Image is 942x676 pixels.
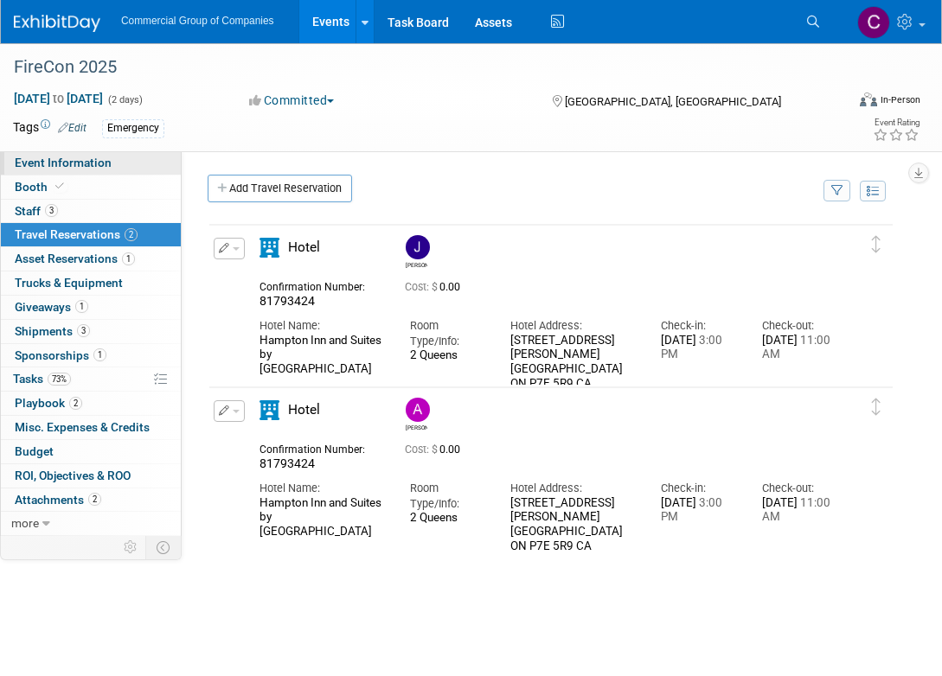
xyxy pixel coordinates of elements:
[15,324,90,338] span: Shipments
[401,235,432,269] div: Jamie Zimmerman
[15,204,58,218] span: Staff
[762,334,836,363] div: [DATE]
[55,182,64,191] i: Booth reservation complete
[58,122,87,134] a: Edit
[661,334,735,363] div: [DATE]
[146,536,182,558] td: Toggle Event Tabs
[50,92,67,105] span: to
[15,396,82,410] span: Playbook
[15,156,112,169] span: Event Information
[69,397,82,410] span: 2
[122,252,135,265] span: 1
[1,416,181,439] a: Misc. Expenses & Credits
[1,223,181,246] a: Travel Reservations2
[1,464,181,488] a: ROI, Objectives & ROO
[405,443,439,456] span: Cost: $
[260,496,384,539] div: Hampton Inn and Suites by [GEOGRAPHIC_DATA]
[1,367,181,391] a: Tasks73%
[1,247,181,271] a: Asset Reservations1
[15,469,131,482] span: ROI, Objectives & ROO
[1,488,181,512] a: Attachments2
[288,239,320,255] span: Hotel
[121,15,273,27] span: Commercial Group of Companies
[15,227,138,241] span: Travel Reservations
[872,236,881,253] i: Click and drag to move item
[15,180,67,194] span: Booth
[410,318,484,349] div: Room Type/Info:
[860,92,877,106] img: Format-Inperson.png
[260,456,315,470] span: 81793424
[1,200,181,223] a: Staff3
[406,235,430,259] img: Jamie Zimmerman
[13,91,104,106] span: [DATE] [DATE]
[13,118,87,138] td: Tags
[762,318,836,334] div: Check-out:
[208,175,352,202] a: Add Travel Reservation
[1,344,181,367] a: Sponsorships1
[661,481,735,496] div: Check-in:
[8,52,830,83] div: FireCon 2025
[15,252,135,265] span: Asset Reservations
[15,444,54,458] span: Budget
[1,271,181,295] a: Trucks & Equipment
[15,348,106,362] span: Sponsorships
[510,318,635,334] div: Hotel Address:
[762,481,836,496] div: Check-out:
[872,399,881,416] i: Click and drag to move item
[831,186,843,197] i: Filter by Traveler
[510,496,635,554] div: [STREET_ADDRESS][PERSON_NAME] [GEOGRAPHIC_DATA] ON P7E 5R9 CA
[762,496,836,526] div: [DATE]
[15,493,101,507] span: Attachments
[873,118,920,127] div: Event Rating
[510,334,635,392] div: [STREET_ADDRESS][PERSON_NAME] [GEOGRAPHIC_DATA] ON P7E 5R9 CA
[260,481,384,496] div: Hotel Name:
[48,373,71,386] span: 73%
[260,334,384,377] div: Hampton Inn and Suites by [GEOGRAPHIC_DATA]
[1,151,181,175] a: Event Information
[780,90,920,116] div: Event Format
[1,512,181,535] a: more
[15,300,88,314] span: Giveaways
[106,94,143,105] span: (2 days)
[410,348,484,362] div: 2 Queens
[661,496,735,526] div: [DATE]
[405,281,439,293] span: Cost: $
[88,493,101,506] span: 2
[116,536,146,558] td: Personalize Event Tab Strip
[880,93,920,106] div: In-Person
[45,204,58,217] span: 3
[243,92,341,109] button: Committed
[405,443,467,456] span: 0.00
[15,420,150,434] span: Misc. Expenses & Credits
[565,95,781,108] span: [GEOGRAPHIC_DATA], [GEOGRAPHIC_DATA]
[288,402,320,418] span: Hotel
[762,496,830,524] span: 11:00 AM
[15,276,123,290] span: Trucks & Equipment
[1,175,181,199] a: Booth
[260,276,379,294] div: Confirmation Number:
[857,6,890,39] img: Cole Mattern
[1,392,181,415] a: Playbook2
[401,398,432,431] div: Alexander Cafovski
[75,300,88,313] span: 1
[410,511,484,525] div: 2 Queens
[762,334,830,361] span: 11:00 AM
[125,228,138,241] span: 2
[77,324,90,337] span: 3
[406,259,427,269] div: Jamie Zimmerman
[405,281,467,293] span: 0.00
[1,296,181,319] a: Giveaways1
[102,119,164,137] div: Emergency
[14,15,100,32] img: ExhibitDay
[260,400,279,420] i: Hotel
[406,398,430,422] img: Alexander Cafovski
[510,481,635,496] div: Hotel Address:
[260,294,315,308] span: 81793424
[260,438,379,456] div: Confirmation Number:
[661,318,735,334] div: Check-in:
[406,422,427,431] div: Alexander Cafovski
[260,318,384,334] div: Hotel Name:
[1,320,181,343] a: Shipments3
[11,516,39,530] span: more
[410,481,484,512] div: Room Type/Info:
